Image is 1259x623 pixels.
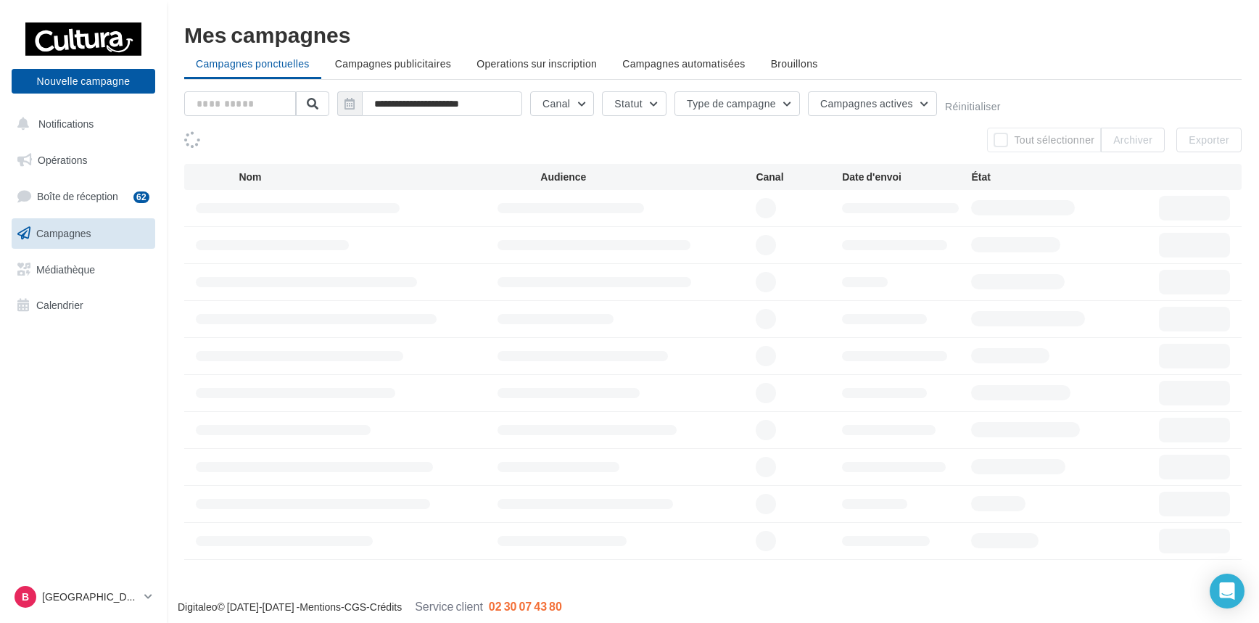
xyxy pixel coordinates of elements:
div: Open Intercom Messenger [1210,574,1244,608]
button: Tout sélectionner [987,128,1101,152]
span: Médiathèque [36,263,95,275]
span: © [DATE]-[DATE] - - - [178,601,562,613]
p: [GEOGRAPHIC_DATA] [42,590,139,604]
a: Boîte de réception62 [9,181,158,212]
span: Campagnes publicitaires [335,57,451,70]
a: Digitaleo [178,601,217,613]
span: 02 30 07 43 80 [489,599,562,613]
span: Brouillons [771,57,818,70]
a: CGS [344,601,366,613]
span: Boîte de réception [37,190,118,202]
div: Nom [239,170,540,184]
span: Campagnes actives [820,97,913,110]
a: Médiathèque [9,255,158,285]
span: Campagnes automatisées [622,57,745,70]
div: Audience [540,170,756,184]
div: Canal [756,170,842,184]
a: Crédits [370,601,402,613]
button: Archiver [1101,128,1165,152]
span: Opérations [38,154,87,166]
button: Nouvelle campagne [12,69,155,94]
span: Calendrier [36,299,83,311]
span: Service client [415,599,483,613]
div: État [971,170,1100,184]
div: Date d'envoi [842,170,971,184]
span: B [22,590,29,604]
a: Campagnes [9,218,158,249]
button: Exporter [1176,128,1242,152]
span: Notifications [38,117,94,130]
a: Calendrier [9,290,158,321]
button: Notifications [9,109,152,139]
span: Campagnes [36,227,91,239]
button: Type de campagne [674,91,800,116]
button: Canal [530,91,594,116]
a: Opérations [9,145,158,176]
a: B [GEOGRAPHIC_DATA] [12,583,155,611]
div: Mes campagnes [184,23,1242,45]
span: Operations sur inscription [476,57,597,70]
div: 62 [133,191,149,203]
button: Statut [602,91,666,116]
button: Réinitialiser [945,101,1001,112]
button: Campagnes actives [808,91,937,116]
a: Mentions [300,601,341,613]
